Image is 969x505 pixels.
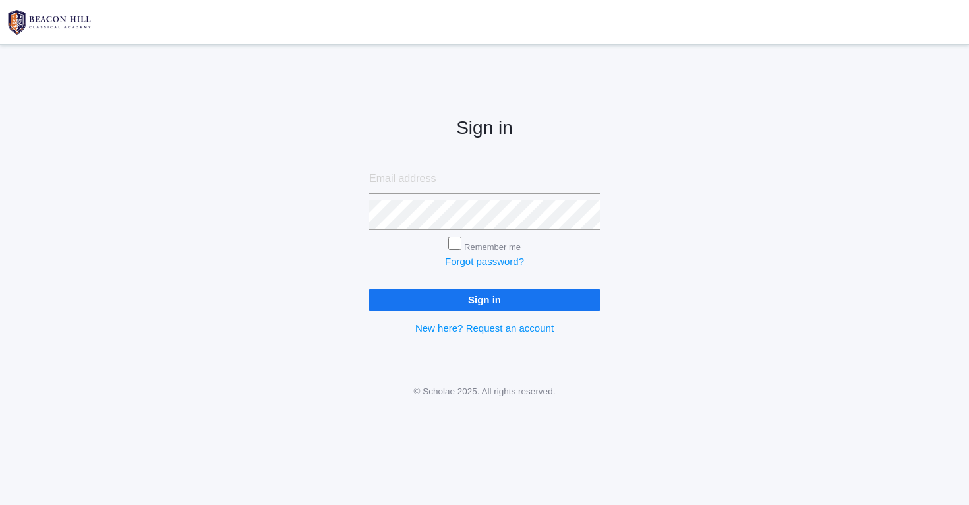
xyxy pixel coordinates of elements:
[369,289,600,311] input: Sign in
[369,164,600,194] input: Email address
[464,242,521,252] label: Remember me
[445,256,524,267] a: Forgot password?
[415,322,554,334] a: New here? Request an account
[369,118,600,138] h2: Sign in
